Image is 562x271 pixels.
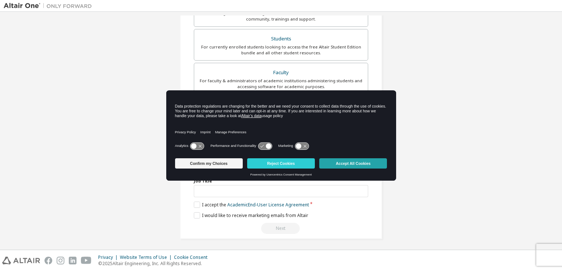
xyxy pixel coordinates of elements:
img: instagram.svg [57,257,64,264]
a: Academic End-User License Agreement [227,202,309,208]
div: For currently enrolled students looking to access the free Altair Student Edition bundle and all ... [199,44,363,56]
img: facebook.svg [45,257,52,264]
img: linkedin.svg [69,257,77,264]
div: Privacy [98,254,120,260]
label: I accept the [194,202,309,208]
div: For existing customers looking to access software downloads, HPC resources, community, trainings ... [199,10,363,22]
label: Job Title [194,178,368,184]
label: I would like to receive marketing emails from Altair [194,212,308,218]
img: altair_logo.svg [2,257,40,264]
img: Altair One [4,2,96,10]
div: Website Terms of Use [120,254,174,260]
img: youtube.svg [81,257,92,264]
div: Students [199,34,363,44]
div: Please wait while checking email ... [194,223,368,234]
div: For faculty & administrators of academic institutions administering students and accessing softwa... [199,78,363,90]
p: © 2025 Altair Engineering, Inc. All Rights Reserved. [98,260,212,267]
div: Faculty [199,68,363,78]
div: Cookie Consent [174,254,212,260]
